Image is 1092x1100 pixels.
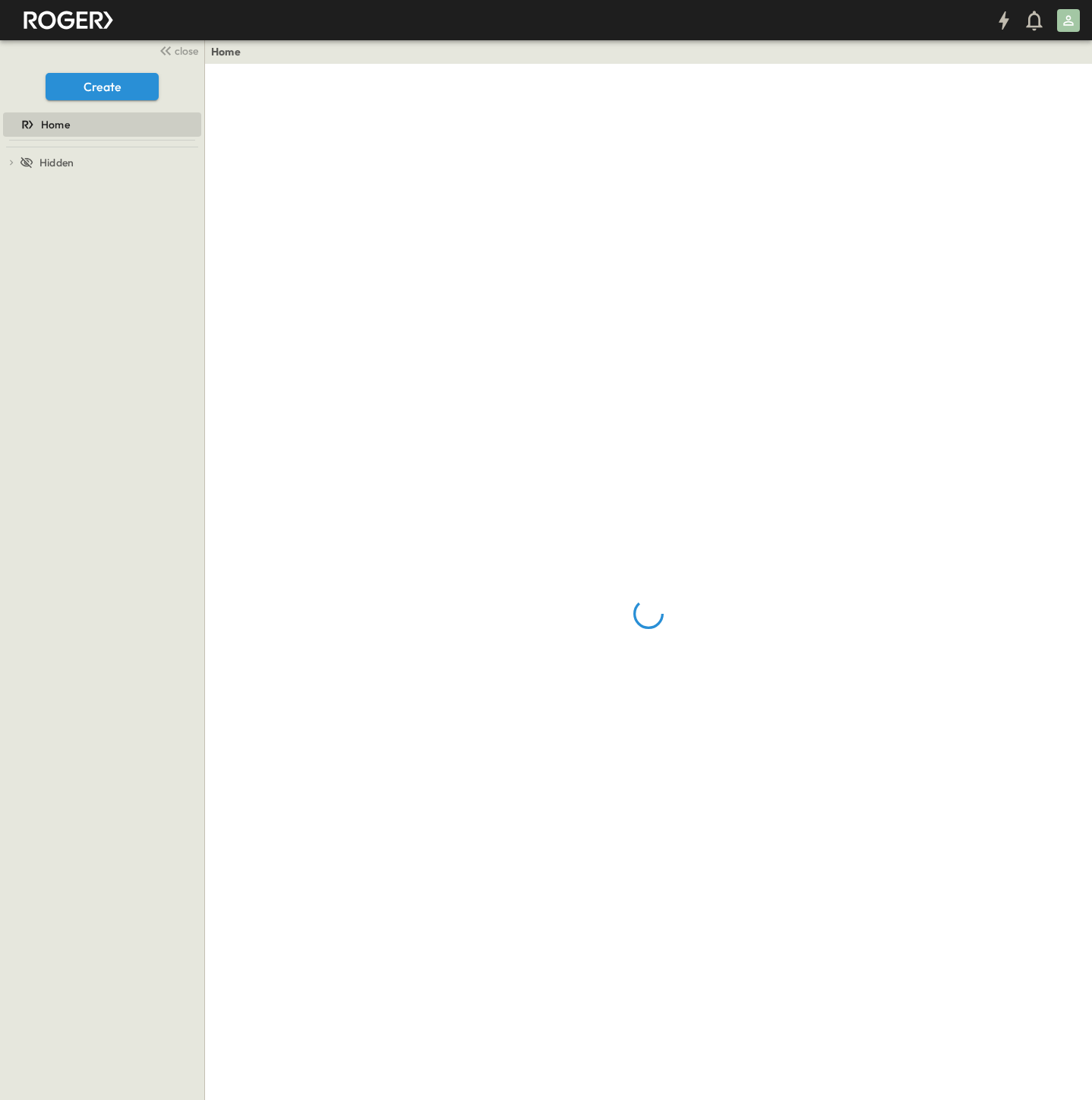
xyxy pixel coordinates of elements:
button: Create [46,73,159,100]
span: Home [41,117,70,132]
a: Home [211,44,241,59]
button: close [153,40,201,61]
span: close [175,43,198,58]
a: Home [3,114,198,135]
nav: breadcrumbs [211,44,250,59]
span: Hidden [39,155,74,170]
